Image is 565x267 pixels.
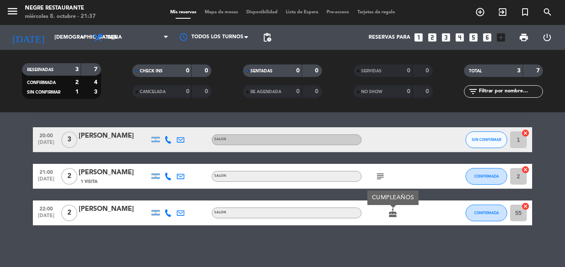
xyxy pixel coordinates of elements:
span: Cena [107,35,122,40]
span: CHECK INS [140,69,163,73]
strong: 0 [407,68,410,74]
span: SERVIDAS [361,69,382,73]
span: SENTADAS [250,69,273,73]
i: looks_5 [468,32,479,43]
span: [DATE] [36,140,57,149]
span: CANCELADA [140,90,166,94]
strong: 4 [94,79,99,85]
div: [PERSON_NAME] [79,167,149,178]
span: 1 Visita [81,178,97,185]
strong: 7 [94,67,99,72]
button: CONFIRMADA [466,168,507,185]
i: filter_list [468,87,478,96]
span: 2 [61,205,77,221]
span: [DATE] [36,213,57,222]
button: CONFIRMADA [466,205,507,221]
strong: 0 [315,89,320,94]
i: cancel [521,202,530,210]
span: RESERVADAS [27,68,54,72]
span: SALON [214,138,226,141]
strong: 2 [75,79,79,85]
strong: 0 [296,68,300,74]
span: 21:00 [36,167,57,176]
span: Disponibilidad [242,10,282,15]
i: looks_6 [482,32,493,43]
span: 3 [61,131,77,148]
strong: 0 [315,68,320,74]
div: miércoles 8. octubre - 21:37 [25,12,96,21]
strong: 0 [407,89,410,94]
span: RE AGENDADA [250,90,281,94]
i: cancel [521,166,530,174]
span: 20:00 [36,130,57,140]
strong: 3 [517,68,520,74]
i: cancel [521,129,530,137]
strong: 0 [186,68,189,74]
strong: 1 [75,89,79,95]
span: [DATE] [36,176,57,186]
button: SIN CONFIRMAR [466,131,507,148]
span: TOTAL [469,69,482,73]
i: add_box [496,32,506,43]
span: Lista de Espera [282,10,322,15]
span: Mis reservas [166,10,201,15]
i: exit_to_app [498,7,508,17]
span: SIN CONFIRMAR [27,90,60,94]
i: menu [6,5,19,17]
i: arrow_drop_down [77,32,87,42]
span: CONFIRMADA [474,210,499,215]
span: 22:00 [36,203,57,213]
span: SALON [214,174,226,178]
span: 2 [61,168,77,185]
input: Filtrar por nombre... [478,87,543,96]
strong: 0 [426,89,431,94]
span: Tarjetas de regalo [353,10,399,15]
strong: 0 [186,89,189,94]
div: [PERSON_NAME] [79,131,149,141]
strong: 7 [536,68,541,74]
strong: 0 [205,68,210,74]
button: menu [6,5,19,20]
span: pending_actions [262,32,272,42]
i: cake [388,208,398,218]
strong: 3 [75,67,79,72]
span: CONFIRMADA [474,174,499,178]
i: turned_in_not [520,7,530,17]
i: looks_3 [441,32,451,43]
div: LOG OUT [535,25,559,50]
span: print [519,32,529,42]
span: CONFIRMADA [27,81,56,85]
i: looks_4 [454,32,465,43]
i: add_circle_outline [475,7,485,17]
span: Mapa de mesas [201,10,242,15]
i: looks_two [427,32,438,43]
div: [PERSON_NAME] [79,204,149,215]
span: Pre-acceso [322,10,353,15]
span: SIN CONFIRMAR [472,137,501,142]
strong: 0 [205,89,210,94]
i: looks_one [413,32,424,43]
div: CUMPLEAÑOS [367,190,419,205]
i: power_settings_new [542,32,552,42]
span: SALON [214,211,226,214]
strong: 0 [426,68,431,74]
strong: 3 [94,89,99,95]
i: search [543,7,553,17]
span: Reservas para [369,35,410,40]
div: Negre Restaurante [25,4,96,12]
i: [DATE] [6,28,50,47]
i: subject [375,171,385,181]
strong: 0 [296,89,300,94]
span: NO SHOW [361,90,382,94]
